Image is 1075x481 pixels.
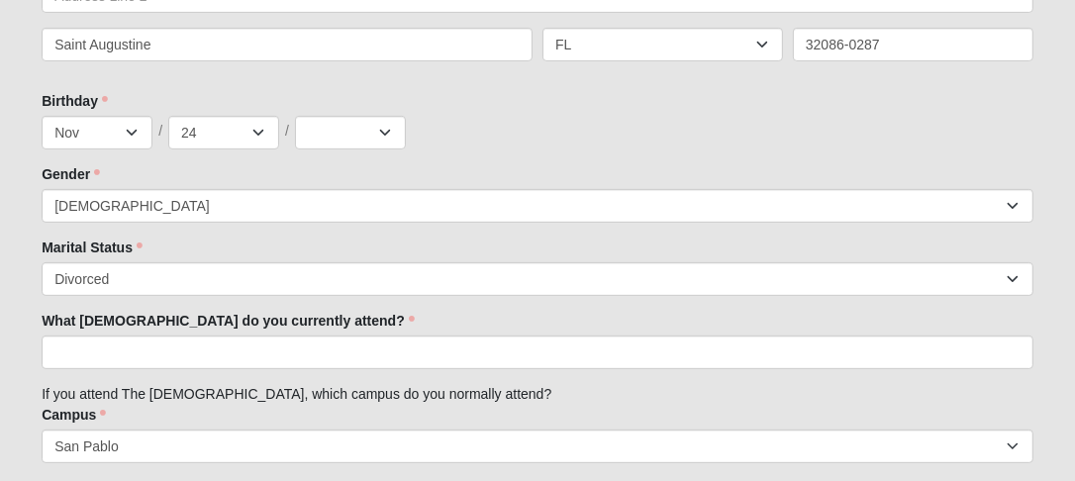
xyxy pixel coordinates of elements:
span: / [285,121,289,143]
input: Zip [793,28,1033,61]
label: Campus [42,405,106,425]
input: City [42,28,533,61]
label: What [DEMOGRAPHIC_DATA] do you currently attend? [42,311,415,331]
label: Marital Status [42,238,143,257]
span: / [158,121,162,143]
label: Birthday [42,91,108,111]
label: Gender [42,164,100,184]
